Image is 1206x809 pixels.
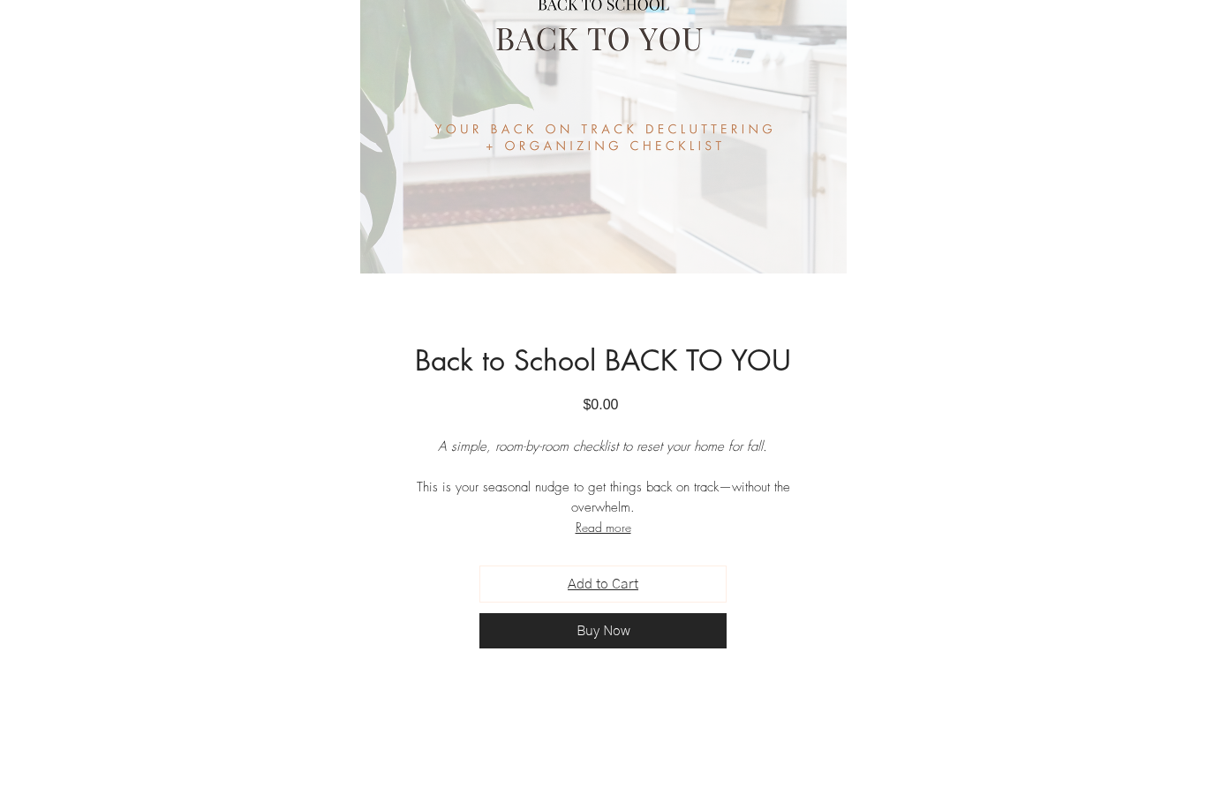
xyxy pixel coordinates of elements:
[438,438,768,455] em: A simple, room-by-room checklist to reset your home for fall.
[391,477,815,518] p: This is your seasonal nudge to get things back on track—without the overwhelm.
[391,518,815,537] button: Read more
[479,613,727,648] button: Buy Now
[568,573,638,595] span: Add to Cart
[188,344,1018,378] h1: Back to School BACK TO YOU
[577,622,630,640] span: Buy Now
[583,397,618,412] span: $0.00
[479,566,727,603] button: Add to Cart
